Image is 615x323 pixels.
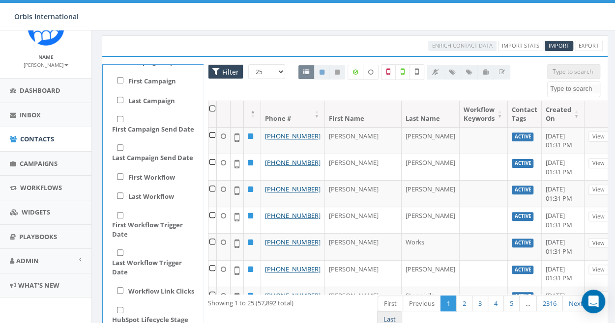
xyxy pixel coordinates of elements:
[112,258,199,276] label: Last Workflow Trigger Date
[588,132,609,142] a: View
[588,212,609,222] a: View
[403,296,441,312] a: Previous
[20,86,60,95] span: Dashboard
[381,64,396,80] label: Not a Mobile
[261,101,325,127] th: Phone #: activate to sort column ascending
[410,64,424,80] label: Not Validated
[512,159,534,168] label: Active
[325,287,402,313] td: [PERSON_NAME]
[128,96,175,106] label: Last Campaign
[536,296,563,312] a: 2316
[542,233,585,260] td: [DATE] 01:31 PM
[519,296,537,312] a: …
[549,42,569,49] span: Import
[402,101,460,127] th: Last Name
[456,296,472,312] a: 2
[488,296,504,312] a: 4
[378,296,403,312] a: First
[38,54,54,60] small: Name
[542,287,585,313] td: [DATE] 01:31 PM
[549,42,569,49] span: CSV files only
[128,287,194,296] label: Workflow Link Clicks
[348,65,363,80] label: Data Enriched
[325,101,402,127] th: First Name
[325,180,402,207] td: [PERSON_NAME]
[542,207,585,233] td: [DATE] 01:31 PM
[325,207,402,233] td: [PERSON_NAME]
[265,132,321,140] a: [PHONE_NUMBER]
[265,158,321,167] a: [PHONE_NUMBER]
[575,41,603,51] a: Export
[512,186,534,194] label: Active
[112,220,199,239] label: First Workflow Trigger Date
[547,64,600,79] input: Type to search
[265,238,321,246] a: [PHONE_NUMBER]
[20,183,62,192] span: Workflows
[472,296,488,312] a: 3
[16,256,39,265] span: Admin
[588,158,609,168] a: View
[588,265,609,275] a: View
[265,265,321,273] a: [PHONE_NUMBER]
[545,41,573,51] a: Import
[402,287,460,313] td: Stuppiello
[395,64,410,80] label: Validated
[20,110,41,119] span: Inbox
[208,295,363,308] div: Showing 1 to 25 (57,892 total)
[24,60,68,69] a: [PERSON_NAME]
[542,180,585,207] td: [DATE] 01:31 PM
[498,41,543,51] a: Import Stats
[20,159,58,168] span: Campaigns
[542,101,585,127] th: Created On: activate to sort column ascending
[112,125,194,134] label: First Campaign Send Date
[402,233,460,260] td: Works
[325,127,402,154] td: [PERSON_NAME]
[22,208,50,216] span: Widgets
[14,12,79,21] span: Orbis International
[440,296,457,312] a: 1
[402,180,460,207] td: [PERSON_NAME]
[220,67,239,77] span: Filter
[24,61,68,68] small: [PERSON_NAME]
[128,173,175,182] label: First Workflow
[542,154,585,180] td: [DATE] 01:31 PM
[19,232,57,241] span: Playbooks
[402,127,460,154] td: [PERSON_NAME]
[265,211,321,220] a: [PHONE_NUMBER]
[588,238,609,248] a: View
[265,185,321,193] a: [PHONE_NUMBER]
[325,233,402,260] td: [PERSON_NAME]
[512,133,534,141] label: Active
[588,185,609,195] a: View
[208,64,243,80] span: Advance Filter
[325,154,402,180] td: [PERSON_NAME]
[325,260,402,287] td: [PERSON_NAME]
[562,296,589,312] a: Next
[550,84,600,93] textarea: Search
[512,239,534,247] label: Active
[265,291,321,300] a: [PHONE_NUMBER]
[512,212,534,221] label: Active
[542,260,585,287] td: [DATE] 01:31 PM
[128,192,174,201] label: Last Workflow
[460,101,508,127] th: Workflow Keywords: activate to sort column ascending
[542,127,585,154] td: [DATE] 01:31 PM
[402,154,460,180] td: [PERSON_NAME]
[508,101,542,127] th: Contact Tags
[20,135,54,143] span: Contacts
[18,281,59,290] span: What's New
[512,266,534,274] label: Active
[363,65,379,80] label: Data not Enriched
[503,296,520,312] a: 5
[402,260,460,287] td: [PERSON_NAME]
[128,77,176,86] label: First Campaign
[582,290,605,313] div: Open Intercom Messenger
[112,153,193,162] label: Last Campaign Send Date
[512,292,534,301] label: Active
[402,207,460,233] td: [PERSON_NAME]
